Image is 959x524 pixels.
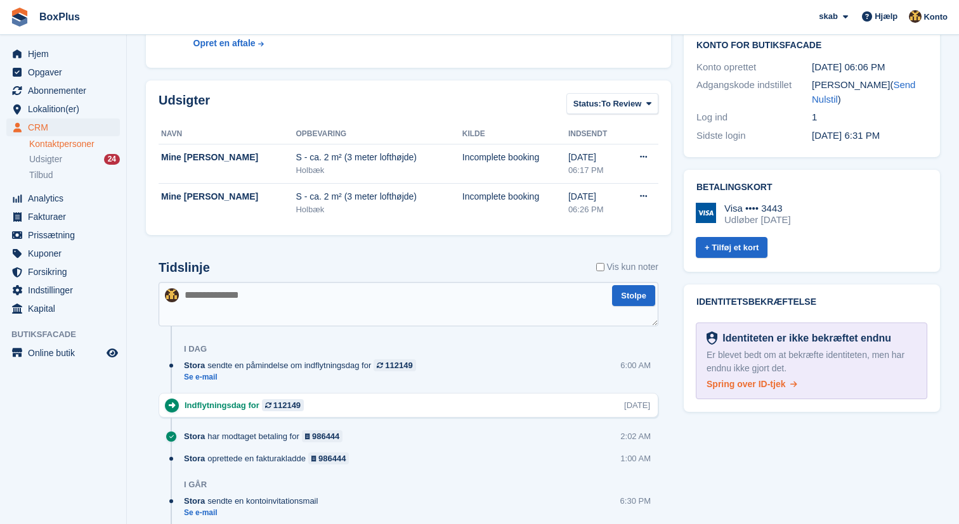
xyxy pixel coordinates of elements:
div: I dag [184,344,207,354]
span: Kuponer [28,245,104,262]
div: Indflytningsdag for [185,399,310,411]
a: Udsigter 24 [29,153,120,166]
div: 112149 [385,359,412,371]
a: menu [6,82,120,99]
span: Hjælp [875,10,897,23]
div: sendte en påmindelse om indflytningsdag for [184,359,422,371]
div: [PERSON_NAME] [812,78,927,106]
div: [DATE] 06:06 PM [812,60,927,75]
div: Mine [PERSON_NAME] [161,190,296,203]
a: 986444 [308,452,349,464]
a: menu [6,45,120,63]
a: 112149 [374,359,415,371]
th: Navn [159,124,296,144]
span: Spring over ID-tjek [707,379,785,389]
a: BoxPlus [34,6,85,27]
img: Visa Logo [696,203,716,223]
div: 06:17 PM [568,164,622,177]
h2: Identitetsbekræftelse [696,297,927,307]
div: 112149 [273,399,301,411]
div: Konto oprettet [696,60,812,75]
a: Se e-mail [184,372,422,383]
a: 986444 [302,430,343,442]
a: menu [6,189,120,207]
span: CRM [28,118,104,136]
th: Opbevaring [296,124,462,144]
span: Analytics [28,189,104,207]
a: menu [6,118,120,136]
a: menu [6,263,120,281]
div: Holbæk [296,203,462,216]
a: Forhåndsvisning af butik [105,345,120,361]
time: 2025-10-03 16:31:30 UTC [812,130,880,141]
span: Opgaver [28,63,104,81]
span: Konto [923,11,948,23]
span: To Review [601,98,641,110]
div: Adgangskode indstillet [696,78,812,106]
button: Stolpe [612,285,655,306]
div: 24 [104,154,120,165]
a: Tilbud [29,169,120,182]
div: [DATE] [568,190,622,203]
div: Sidste login [696,129,812,143]
img: stora-icon-8386f47178a22dfd0bd8f6a31ec36ba5ce8667c1dd55bd0f319d3a0aa187defe.svg [10,8,29,27]
span: Online butik [28,344,104,362]
span: Stora [184,452,205,464]
h2: Tidslinje [159,260,210,275]
a: menu [6,226,120,244]
span: Tilbud [29,169,53,181]
span: ( ) [812,79,915,105]
div: Visa •••• 3443 [724,203,791,214]
h2: Konto for butiksfacade [696,38,927,51]
div: I går [184,480,207,490]
span: Abonnementer [28,82,104,99]
th: Indsendt [568,124,622,144]
div: 1:00 AM [620,452,651,464]
span: Stora [184,495,205,507]
span: Forsikring [28,263,104,281]
a: menu [6,100,120,118]
div: 6:30 PM [620,495,651,507]
th: Kilde [462,124,568,144]
a: Opret en aftale [193,37,481,50]
span: Stora [184,359,205,371]
span: Indstillinger [28,281,104,299]
span: Hjem [28,45,104,63]
span: Prissætning [28,226,104,244]
span: Fakturaer [28,208,104,226]
a: menu [6,245,120,262]
div: [DATE] [624,399,650,411]
div: Mine [PERSON_NAME] [161,151,296,164]
div: Holbæk [296,164,462,177]
img: Jannik Hansen [165,288,179,302]
a: + Tilføj et kort [696,237,767,258]
div: oprettede en fakturakladde [184,452,355,464]
a: menu [6,281,120,299]
span: Udsigter [29,153,62,165]
div: sendte en kontoinvitationsmail [184,495,324,507]
input: Vis kun noter [596,260,604,274]
h2: Udsigter [159,93,210,117]
div: 2:02 AM [620,430,651,442]
div: 986444 [318,452,346,464]
a: Se e-mail [184,508,324,518]
span: Lokalition(er) [28,100,104,118]
div: Er blevet bedt om at bekræfte identiteten, men har endnu ikke gjort det. [707,348,917,375]
h2: Betalingskort [696,182,927,193]
div: 06:26 PM [568,203,622,216]
span: skab [819,10,838,23]
a: Send Nulstil [812,79,915,105]
a: 112149 [262,399,304,411]
div: Log ind [696,110,812,125]
div: 6:00 AM [620,359,651,371]
div: Opret en aftale [193,37,256,50]
a: Kontaktpersoner [29,138,120,150]
span: Stora [184,430,205,442]
img: Jannik Hansen [909,10,922,23]
img: Identitetsbekræftelse klar [707,331,717,345]
div: S - ca. 2 m² (3 meter lofthøjde) [296,151,462,164]
div: har modtaget betaling for [184,430,349,442]
div: 1 [812,110,927,125]
div: Identiteten er ikke bekræftet endnu [717,331,891,346]
a: menu [6,300,120,317]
